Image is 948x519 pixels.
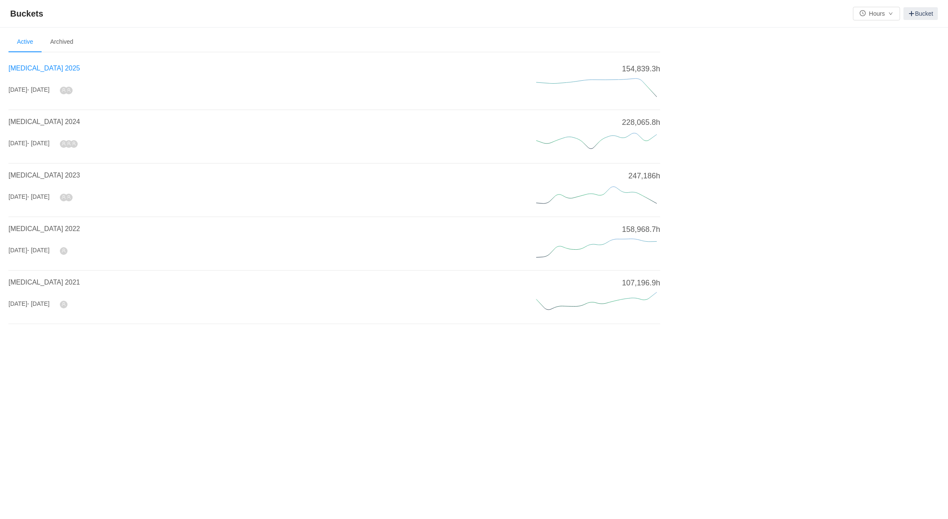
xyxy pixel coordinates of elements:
[67,141,71,146] i: icon: user
[62,248,66,253] i: icon: user
[8,299,50,308] div: [DATE]
[8,279,80,286] a: [MEDICAL_DATA] 2021
[62,195,66,199] i: icon: user
[8,118,80,125] a: [MEDICAL_DATA] 2024
[622,117,660,128] span: 228,065.8h
[27,300,50,307] span: - [DATE]
[62,302,66,306] i: icon: user
[72,141,76,146] i: icon: user
[622,277,660,289] span: 107,196.9h
[27,193,50,200] span: - [DATE]
[8,65,80,72] a: [MEDICAL_DATA] 2025
[8,225,80,232] a: [MEDICAL_DATA] 2022
[622,224,660,235] span: 158,968.7h
[8,172,80,179] a: [MEDICAL_DATA] 2023
[42,32,82,52] li: Archived
[67,88,71,92] i: icon: user
[8,192,50,201] div: [DATE]
[628,170,660,182] span: 247,186h
[8,246,50,255] div: [DATE]
[903,7,938,20] a: Bucket
[62,141,66,146] i: icon: user
[27,86,50,93] span: - [DATE]
[8,32,42,52] li: Active
[27,247,50,254] span: - [DATE]
[67,195,71,199] i: icon: user
[27,140,50,147] span: - [DATE]
[622,63,660,75] span: 154,839.3h
[853,7,900,20] button: icon: clock-circleHoursicon: down
[8,85,50,94] div: [DATE]
[8,139,50,148] div: [DATE]
[62,88,66,92] i: icon: user
[10,7,48,20] span: Buckets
